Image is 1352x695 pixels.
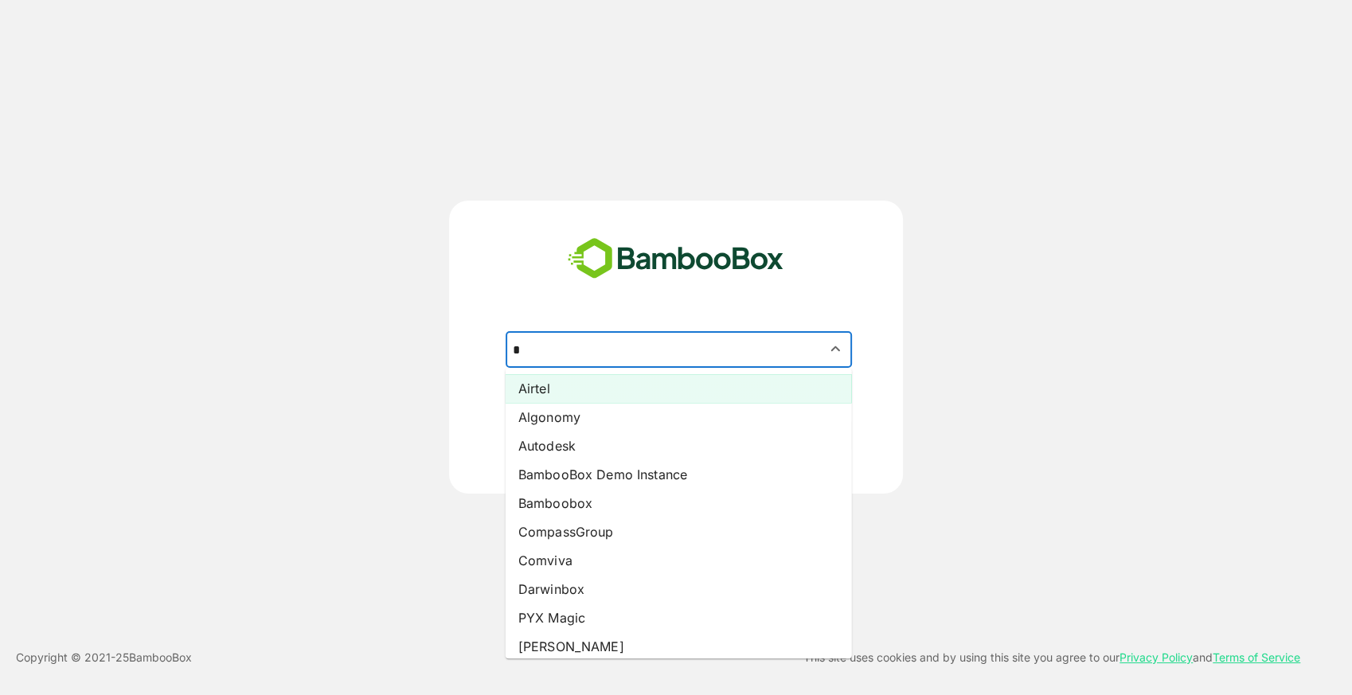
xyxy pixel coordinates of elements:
li: BambooBox Demo Instance [506,460,852,489]
li: Bamboobox [506,489,852,517]
li: CompassGroup [506,517,852,546]
p: This site uses cookies and by using this site you agree to our and [803,648,1300,667]
li: Darwinbox [506,575,852,603]
img: bamboobox [559,232,792,285]
button: Close [825,338,846,360]
a: Privacy Policy [1120,650,1193,664]
li: [PERSON_NAME] [506,632,852,661]
a: Terms of Service [1213,650,1300,664]
p: Copyright © 2021- 25 BambooBox [16,648,192,667]
li: Airtel [506,374,852,403]
li: Comviva [506,546,852,575]
li: PYX Magic [506,603,852,632]
li: Algonomy [506,403,852,431]
li: Autodesk [506,431,852,460]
